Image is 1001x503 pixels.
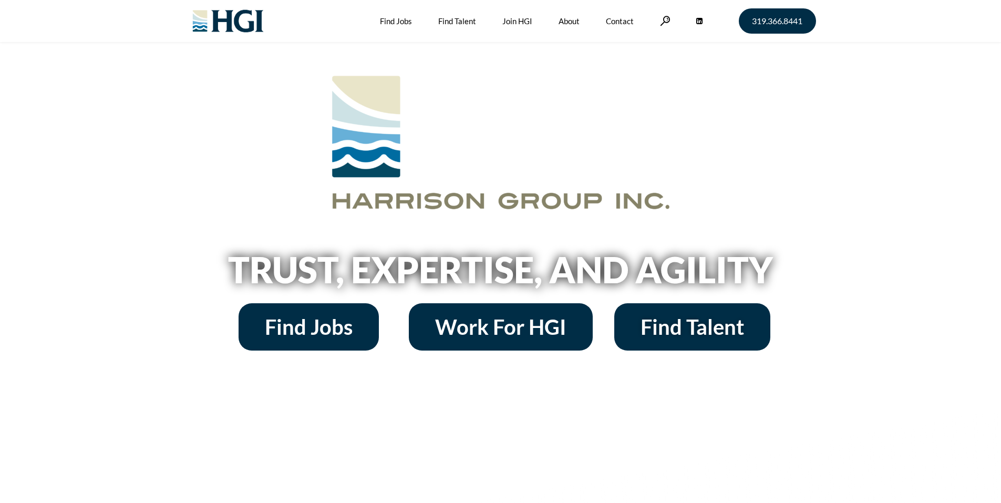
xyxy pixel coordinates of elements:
[265,316,353,337] span: Find Jobs
[641,316,744,337] span: Find Talent
[752,17,802,25] span: 319.366.8441
[435,316,566,337] span: Work For HGI
[201,252,800,288] h2: Trust, Expertise, and Agility
[739,8,816,34] a: 319.366.8441
[614,303,770,351] a: Find Talent
[409,303,593,351] a: Work For HGI
[239,303,379,351] a: Find Jobs
[660,16,670,26] a: Search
